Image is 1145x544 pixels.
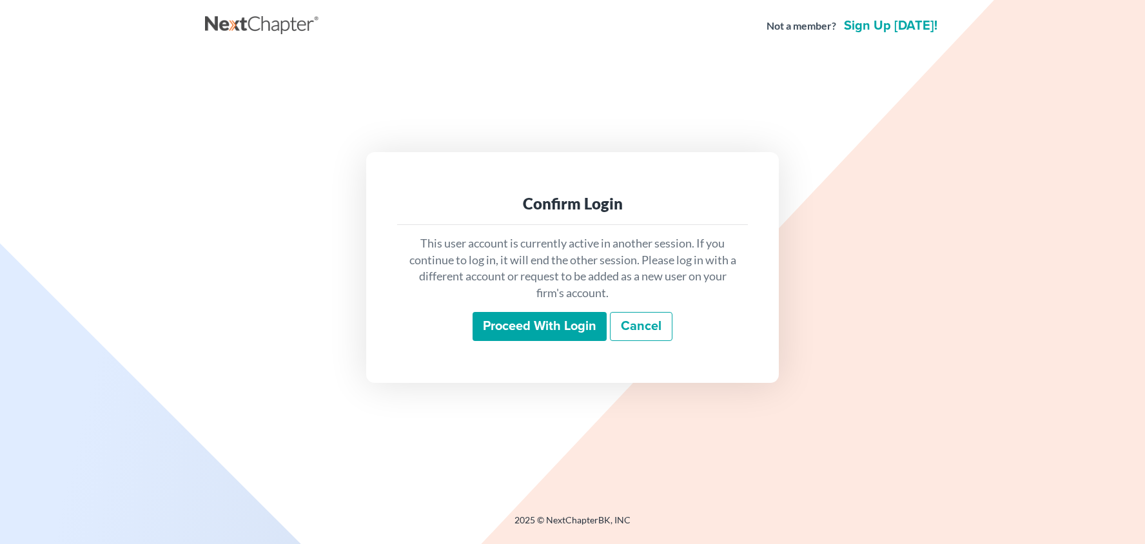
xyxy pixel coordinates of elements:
[205,514,940,537] div: 2025 © NextChapterBK, INC
[767,19,836,34] strong: Not a member?
[473,312,607,342] input: Proceed with login
[407,235,738,302] p: This user account is currently active in another session. If you continue to log in, it will end ...
[610,312,672,342] a: Cancel
[407,193,738,214] div: Confirm Login
[841,19,940,32] a: Sign up [DATE]!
